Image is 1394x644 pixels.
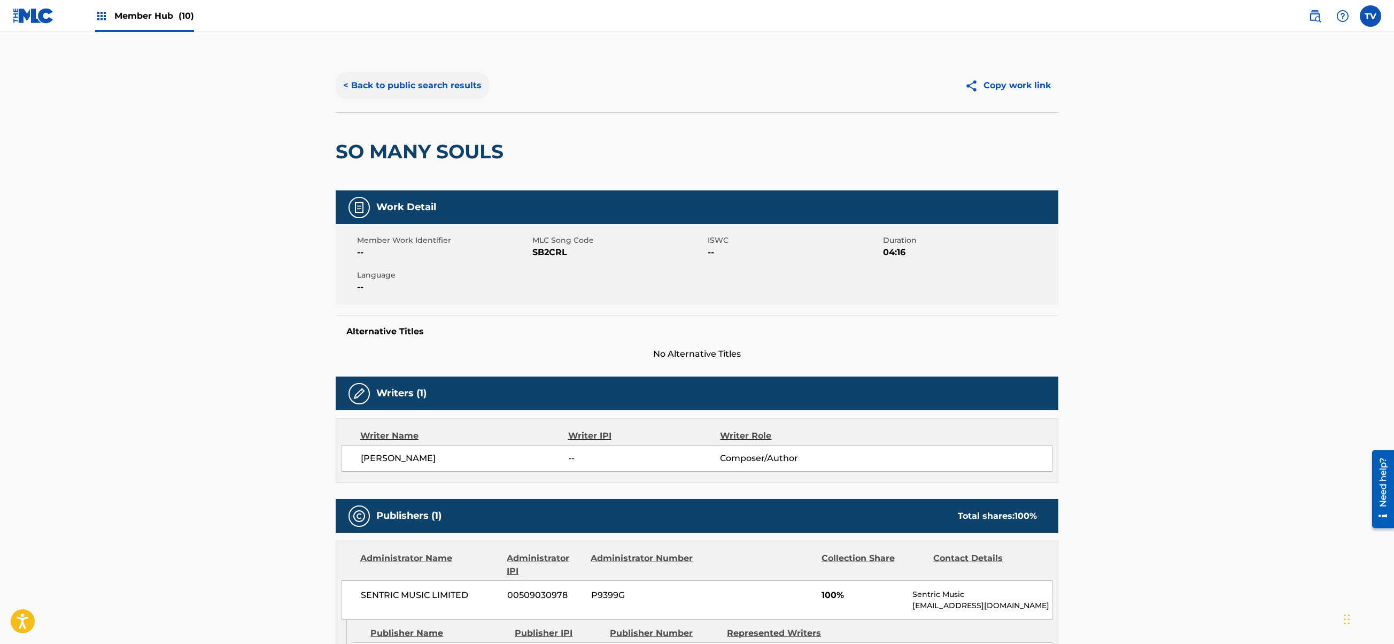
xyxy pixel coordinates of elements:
h5: Publishers (1) [376,510,442,522]
div: Writer Name [360,430,568,442]
img: Writers [353,387,366,400]
span: Language [357,270,530,281]
div: Collection Share [822,552,925,578]
p: Sentric Music [912,589,1052,600]
img: Top Rightsholders [95,10,108,22]
div: Publisher Name [370,627,507,640]
div: Administrator Number [591,552,694,578]
div: User Menu [1360,5,1381,27]
p: [EMAIL_ADDRESS][DOMAIN_NAME] [912,600,1052,611]
span: 04:16 [883,246,1056,259]
iframe: Resource Center [1364,446,1394,532]
img: Publishers [353,510,366,523]
span: -- [568,452,720,465]
div: Ziehen [1344,603,1350,635]
span: (10) [179,11,194,21]
span: -- [357,281,530,294]
button: < Back to public search results [336,72,489,99]
div: Contact Details [933,552,1037,578]
span: 100% [822,589,904,602]
h5: Work Detail [376,201,436,213]
h2: SO MANY SOULS [336,140,509,164]
button: Copy work link [957,72,1058,99]
img: MLC Logo [13,8,54,24]
span: -- [357,246,530,259]
span: SB2CRL [532,246,705,259]
span: Member Hub [114,10,194,22]
div: Help [1332,5,1353,27]
span: -- [708,246,880,259]
img: Work Detail [353,201,366,214]
h5: Writers (1) [376,387,427,400]
span: [PERSON_NAME] [361,452,568,465]
span: 100 % [1014,511,1037,521]
div: Writer IPI [568,430,721,442]
span: SENTRIC MUSIC LIMITED [361,589,499,602]
span: Duration [883,235,1056,246]
a: Public Search [1304,5,1326,27]
span: Member Work Identifier [357,235,530,246]
span: P9399G [591,589,695,602]
div: Represented Writers [727,627,836,640]
img: Copy work link [965,79,983,93]
div: Administrator Name [360,552,499,578]
span: 00509030978 [507,589,583,602]
h5: Alternative Titles [346,326,1048,337]
img: help [1336,10,1349,22]
iframe: Chat Widget [1341,593,1394,644]
span: MLC Song Code [532,235,705,246]
span: Composer/Author [720,452,858,465]
img: search [1308,10,1321,22]
div: Total shares: [958,510,1037,523]
div: Publisher Number [610,627,719,640]
div: Administrator IPI [507,552,583,578]
div: Chat-Widget [1341,593,1394,644]
div: Writer Role [720,430,858,442]
div: Publisher IPI [515,627,602,640]
span: ISWC [708,235,880,246]
span: No Alternative Titles [336,348,1058,361]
